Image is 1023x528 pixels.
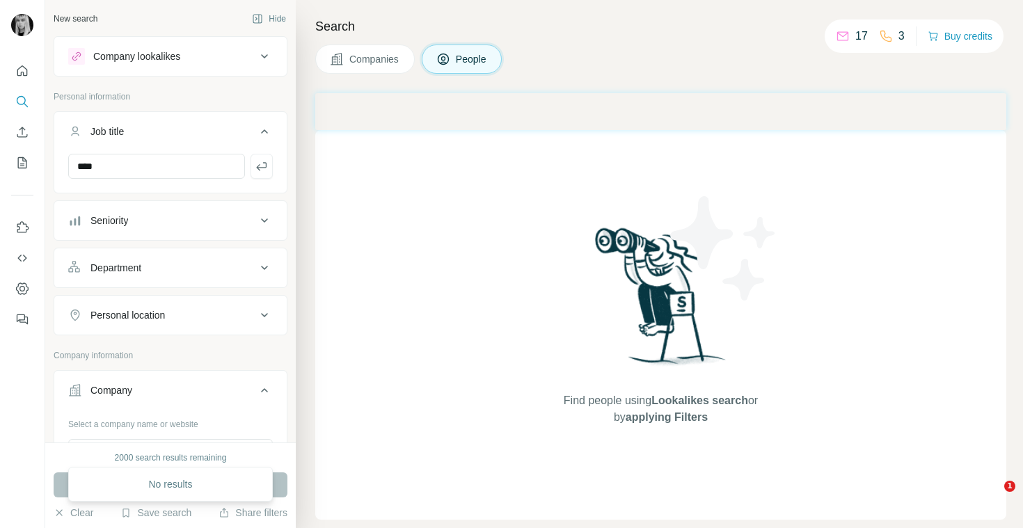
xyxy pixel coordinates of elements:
[11,150,33,175] button: My lists
[120,506,191,520] button: Save search
[11,14,33,36] img: Avatar
[90,214,128,227] div: Seniority
[54,40,287,73] button: Company lookalikes
[661,186,786,311] img: Surfe Illustration - Stars
[898,28,905,45] p: 3
[54,115,287,154] button: Job title
[68,413,273,431] div: Select a company name or website
[626,411,708,423] span: applying Filters
[1004,481,1015,492] span: 1
[115,451,227,464] div: 2000 search results remaining
[315,17,1006,36] h4: Search
[11,58,33,83] button: Quick start
[54,349,287,362] p: Company information
[315,93,1006,130] iframe: Banner
[54,13,97,25] div: New search
[242,8,296,29] button: Hide
[11,246,33,271] button: Use Surfe API
[54,90,287,103] p: Personal information
[456,52,488,66] span: People
[219,506,287,520] button: Share filters
[54,204,287,237] button: Seniority
[976,481,1009,514] iframe: Intercom live chat
[54,298,287,332] button: Personal location
[928,26,992,46] button: Buy credits
[11,307,33,332] button: Feedback
[90,383,132,397] div: Company
[54,251,287,285] button: Department
[90,125,124,138] div: Job title
[54,374,287,413] button: Company
[855,28,868,45] p: 17
[93,49,180,63] div: Company lookalikes
[90,308,165,322] div: Personal location
[11,120,33,145] button: Enrich CSV
[549,392,772,426] span: Find people using or by
[11,89,33,114] button: Search
[11,276,33,301] button: Dashboard
[651,394,748,406] span: Lookalikes search
[72,470,269,498] div: No results
[11,215,33,240] button: Use Surfe on LinkedIn
[90,261,141,275] div: Department
[349,52,400,66] span: Companies
[54,506,93,520] button: Clear
[589,224,733,379] img: Surfe Illustration - Woman searching with binoculars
